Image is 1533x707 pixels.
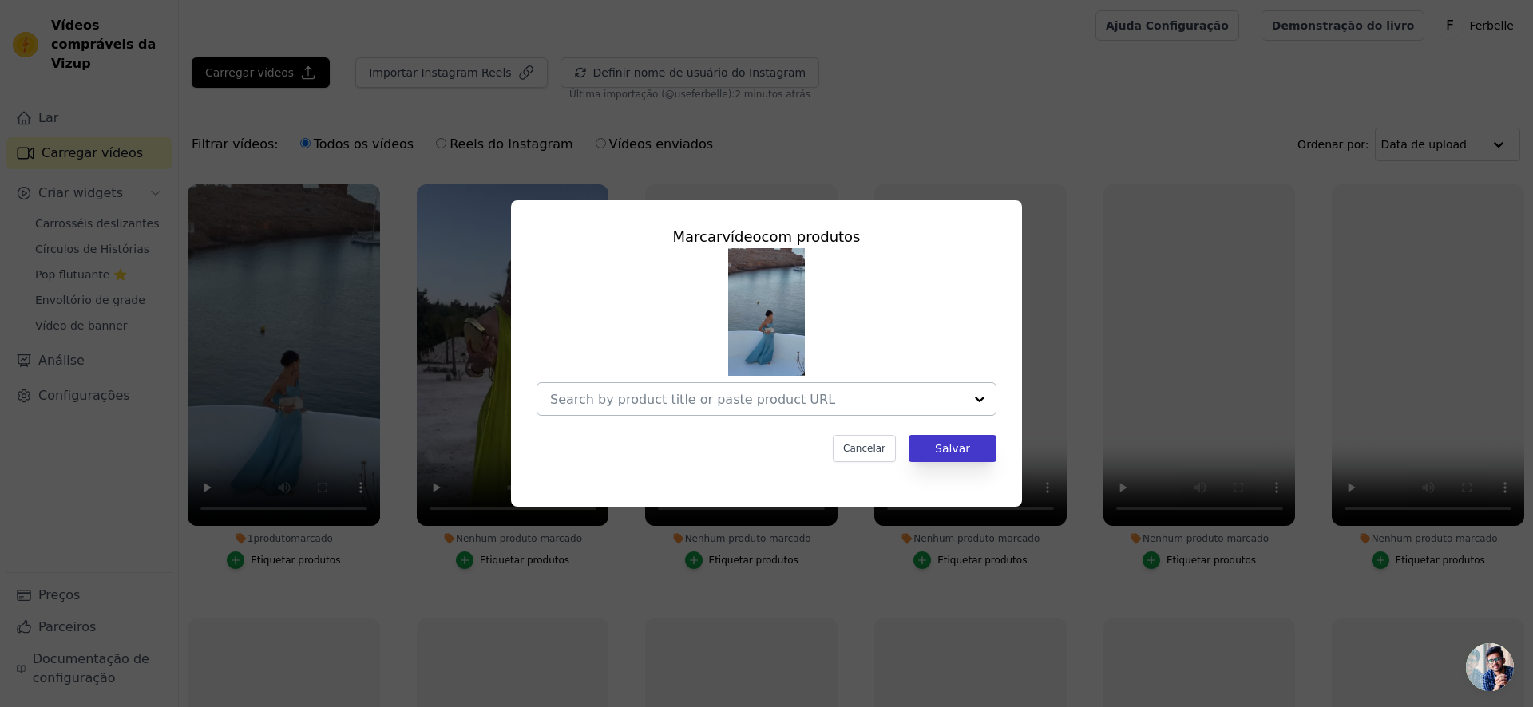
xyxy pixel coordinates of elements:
img: reel-preview-afarabela.myshopify.com-3728294345380567399_55834391593.jpeg [728,248,805,376]
font: Salvar [935,442,970,455]
font: com produtos [762,228,861,245]
div: Conversa aberta [1466,643,1514,691]
font: Cancelar [843,443,885,454]
font: Marcar [673,228,723,245]
font: vídeo [722,228,761,245]
input: Search by product title or paste product URL [550,392,964,407]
